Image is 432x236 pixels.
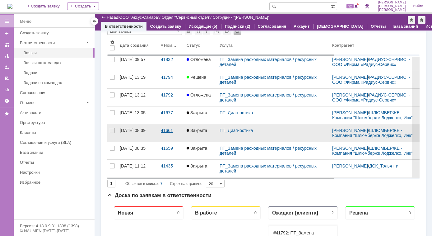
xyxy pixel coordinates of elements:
[213,15,270,20] div: Сотрудник "[PERSON_NAME]"
[217,37,330,53] th: Услуга
[166,79,225,94] div: #41832: ПТ_Замена расходных материалов / ресурсных деталей
[220,75,318,85] a: ПТ_Замена расходных материалов / ресурсных деталей
[234,27,241,35] div: Обновлять список
[17,128,93,137] a: Клиенты
[332,128,417,138] div: /
[332,110,368,115] a: [PERSON_NAME]
[120,163,146,168] div: [DATE] 11:12
[187,75,206,80] span: Решена
[117,37,158,53] th: Дата создания
[203,27,210,35] div: Фильтрация...
[24,60,91,65] div: Заявки на командах
[187,57,211,62] span: Отложена
[258,24,286,29] a: Согласования
[17,88,93,97] a: Согласования
[20,150,91,155] div: База знаний
[332,146,368,151] a: [PERSON_NAME]
[160,180,163,187] div: 7
[117,160,158,177] a: [DATE] 11:12
[294,24,309,29] a: Аккаунт
[118,15,119,19] div: |
[158,37,184,53] th: Номер
[105,24,143,29] a: В ответственности
[184,53,217,71] a: Отложена
[331,3,337,9] span: Расширенный поиск
[17,108,93,117] a: Активности
[162,15,213,20] div: /
[161,92,182,97] div: 41792
[332,110,417,120] div: /
[20,40,84,45] div: В ответственности
[17,138,93,147] a: Соглашения и услуги (SLA)
[20,100,84,105] div: От меня
[117,106,158,124] a: [DATE] 13:05
[184,106,217,124] a: Закрыта
[120,146,146,151] div: [DATE] 08:35
[20,180,84,185] div: Избранное
[20,224,88,228] div: Версия: 4.18.0.9.31.1398 (1398)
[20,31,91,35] div: Создать заявку
[20,229,88,233] div: © NAUMEN [DATE]-[DATE]
[332,92,411,102] a: РАДИУС-СЕРВИС - ООО «Фирма «Радиус-Сервис»
[2,62,12,72] a: Мои заявки
[70,9,72,14] div: 0
[21,58,93,68] a: Заявки на командах
[225,24,244,29] a: Подписки
[20,110,91,115] div: Активности
[369,163,398,168] a: ДСК_Тольятти
[107,15,118,20] a: Назад
[378,1,406,4] span: [PERSON_NAME]
[20,90,91,95] div: Согласования
[184,71,217,88] a: Решена
[378,8,406,12] span: [PERSON_NAME]
[212,24,217,29] div: (5)
[158,53,184,71] a: 41832
[21,48,93,58] a: Заявки
[2,51,12,61] a: Заявки в моей ответственности
[371,24,386,29] a: Отчеты
[330,37,420,53] th: Контрагент
[120,75,146,80] div: [DATE] 13:19
[220,43,233,48] div: Услуга
[2,29,12,39] a: Создать заявку
[418,16,425,24] div: Сделать домашней страницей
[221,110,224,113] div: 5. Менее 100%
[17,148,93,157] a: База знаний
[220,92,318,102] a: ПТ_Замена расходных материалов / ресурсных деталей
[158,106,184,124] a: 41677
[2,73,12,83] a: Мои согласования
[88,9,110,15] div: В работе
[17,168,93,177] a: Настройки
[2,85,12,95] a: Отчеты
[224,9,226,14] div: 2
[242,9,261,15] div: Решена
[220,128,253,133] a: ПТ_Диагностика
[110,40,115,45] span: Настройки
[125,182,159,186] span: Объектов в списке:
[189,24,211,29] a: Исходящие
[117,124,158,142] a: [DATE] 08:39
[332,110,413,120] a: ШЛЮМБЕРЖЕ - Компания "Шлюмберже Лоджелко, Инк"
[7,4,12,9] a: Перейти на домашнюю страницу
[17,158,93,167] a: Отчеты
[332,75,417,85] div: /
[363,2,371,10] a: Перейти в интерфейс администратора
[220,110,253,115] a: ПТ_Диагностика
[187,128,207,133] span: Закрыта
[220,163,318,173] a: ПТ_Замена расходных материалов / ресурсных деталей
[120,57,146,62] div: [DATE] 09:57
[117,53,158,71] a: [DATE] 09:57
[166,79,216,94] a: #41832: ПТ_Замена расходных материалов / ресурсных деталей
[166,58,174,65] a: Roman Vorobev
[332,163,368,168] a: [PERSON_NAME]
[20,160,91,165] div: Отчеты
[187,163,207,168] span: Закрыта
[147,9,149,14] div: 0
[158,71,184,88] a: 41794
[165,9,211,15] div: Ожидает [клиента]
[120,128,146,133] div: [DATE] 08:39
[20,130,91,135] div: Клиенты
[125,180,203,187] i: Строк на странице:
[158,124,184,142] a: 41661
[21,78,93,87] a: Задачи на командах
